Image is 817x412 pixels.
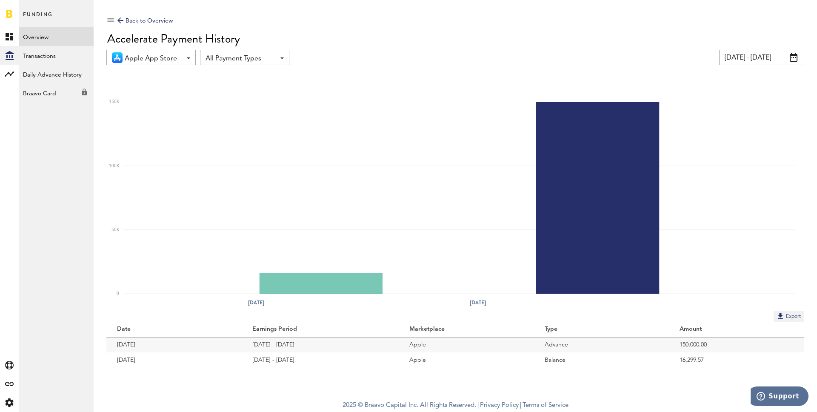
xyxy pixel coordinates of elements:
[19,83,94,99] div: Braavo Card
[117,16,173,26] div: Back to Overview
[242,337,399,352] td: [DATE] - [DATE]
[252,326,298,332] ng-transclude: Earnings Period
[125,51,182,66] span: Apple App Store
[669,337,804,352] td: 150,000.00
[19,46,94,65] a: Transactions
[248,299,264,306] text: [DATE]
[399,337,534,352] td: Apple
[117,326,131,332] ng-transclude: Date
[19,27,94,46] a: Overview
[343,399,476,412] span: 2025 © Braavo Capital Inc. All Rights Reserved.
[109,100,120,104] text: 150K
[523,402,568,409] a: Terms of Service
[23,9,53,27] span: Funding
[545,326,558,332] ng-transclude: Type
[774,311,804,322] button: Export
[669,352,804,368] td: 16,299.57
[399,352,534,368] td: Apple
[106,352,242,368] td: [DATE]
[107,32,804,46] div: Accelerate Payment History
[534,337,669,352] td: Advance
[19,65,94,83] a: Daily Advance History
[206,51,275,66] span: All Payment Types
[470,299,486,306] text: [DATE]
[106,337,242,352] td: [DATE]
[109,164,120,168] text: 100K
[111,228,120,232] text: 50K
[680,326,703,332] ng-transclude: Amount
[112,52,123,63] img: 21.png
[751,386,808,408] iframe: Opens a widget where you can find more information
[242,352,399,368] td: [DATE] - [DATE]
[480,402,519,409] a: Privacy Policy
[409,326,446,332] ng-transclude: Marketplace
[776,312,785,320] img: Export
[117,292,119,296] text: 0
[534,352,669,368] td: Balance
